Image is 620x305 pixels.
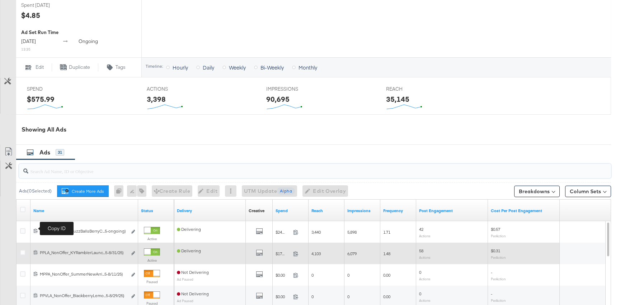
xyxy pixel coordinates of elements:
span: 6,079 [347,251,357,256]
span: 1.48 [383,251,390,256]
span: 4,103 [311,251,321,256]
div: 31 [56,149,64,156]
a: The number of times your ad was served. On mobile apps an ad is counted as served the first time ... [347,208,377,214]
span: 42 [419,227,423,232]
div: $575.99 [27,94,55,104]
button: Breakdowns [514,186,560,197]
a: The average number of times your ad was served to each person. [383,208,413,214]
input: Search Ad Name, ID or Objective [28,161,557,175]
span: Spent [DATE] [21,2,75,9]
span: Bi-Weekly [260,64,284,71]
div: Ad Set Run Time [21,29,136,36]
button: Duplicate [52,63,98,72]
span: 0 [419,270,421,275]
span: 0 [347,294,349,299]
span: 0 [311,272,314,278]
sub: 13:35 [21,47,30,52]
span: ACTIONS [147,86,201,92]
a: The total amount spent to date. [276,208,306,214]
span: - [491,291,492,296]
a: The number of people your ad was served to. [311,208,342,214]
label: Paused [144,280,160,284]
span: $17.87 [276,251,290,256]
span: Hourly [173,64,188,71]
button: Column Sets [565,186,611,197]
span: Not Delivering [177,291,209,296]
sub: Per Action [491,298,506,302]
span: 0 [311,294,314,299]
div: 90,695 [266,94,290,104]
span: - [491,270,492,275]
a: Reflects the ability of your Ad to achieve delivery. [177,208,243,214]
span: Tags [116,64,126,71]
sub: Actions [419,298,431,302]
div: PPVLA_NonOffer_BlackberryLemo...5-8/29/25) [40,293,127,299]
sub: Ad Paused [177,299,193,303]
div: $4.85 [21,10,40,20]
div: Creative [249,208,264,214]
button: Create More Ads [57,185,109,197]
button: Edit [16,63,52,72]
span: Delivering [177,248,201,253]
label: Active [144,237,160,241]
div: Timeline: [145,64,163,69]
a: The number of actions related to your Page's posts as a result of your ad. [419,208,485,214]
span: $24.00 [276,229,290,235]
span: Ads [39,149,50,156]
span: [DATE] [21,38,36,44]
span: Monthly [299,64,317,71]
a: Ad Name. [33,208,135,214]
span: 0 [419,291,421,296]
a: The average cost per action related to your Page's posts as a result of your ad. [491,208,557,214]
span: Daily [203,64,214,71]
div: Showing All Ads [22,125,611,134]
span: Weekly [229,64,246,71]
sub: Per Action [491,255,506,259]
div: MPPA_NonOffer_BuzzBallsBerryC...5-ongoing) [40,228,127,234]
sub: Per Action [491,234,506,238]
div: 3,398 [147,94,166,104]
span: $0.00 [276,272,290,278]
label: Active [144,258,160,263]
sub: Actions [419,255,431,259]
span: 5,898 [347,229,357,235]
span: SPEND [27,86,81,92]
span: REACH [386,86,440,92]
a: Shows the current state of your Ad. [141,208,171,214]
a: Shows the creative associated with your ad. [249,208,264,214]
div: Ads ( 0 Selected) [19,188,52,194]
span: $0.31 [491,248,500,253]
span: ongoing [79,38,98,44]
span: Delivering [177,227,201,232]
sub: Per Action [491,277,506,281]
sub: Ad Paused [177,277,193,281]
span: 0.00 [383,294,390,299]
div: 0 [114,185,127,197]
div: MPPA_NonOffer_SummerNewArri...5-8/11/25) [40,271,127,277]
button: Tags [98,63,134,72]
span: 58 [419,248,423,253]
span: $0.57 [491,227,500,232]
div: PPLA_NonOffer_KYRamblerLaunc...5-8/31/25) [40,250,127,256]
span: $0.00 [276,294,290,299]
span: IMPRESSIONS [266,86,320,92]
sub: Actions [419,277,431,281]
span: Not Delivering [177,270,209,275]
span: 0.00 [383,272,390,278]
span: Duplicate [69,64,90,71]
div: 35,145 [386,94,409,104]
span: 3,440 [311,229,321,235]
span: 0 [347,272,349,278]
span: 1.71 [383,229,390,235]
sub: Actions [419,234,431,238]
span: Edit [36,64,44,71]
